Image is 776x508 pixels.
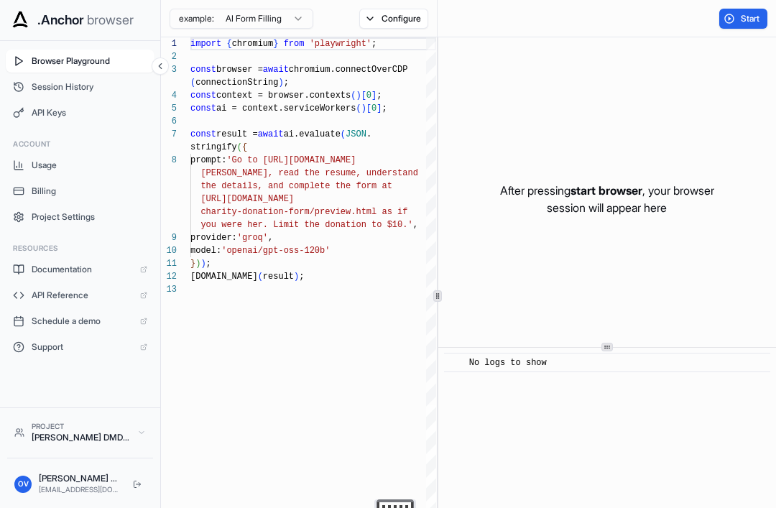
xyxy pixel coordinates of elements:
[7,415,153,449] button: Project[PERSON_NAME] DMD V Team
[356,91,361,101] span: )
[161,283,177,296] div: 13
[32,211,147,223] span: Project Settings
[361,91,366,101] span: [
[161,102,177,115] div: 5
[161,50,177,63] div: 2
[13,243,147,254] h3: Resources
[32,185,147,197] span: Billing
[242,142,247,152] span: {
[366,91,371,101] span: 0
[741,13,761,24] span: Start
[190,129,216,139] span: const
[190,78,195,88] span: (
[200,181,392,191] span: the details, and complete the form at
[161,37,177,50] div: 1
[190,142,237,152] span: stringify
[6,284,154,307] a: API Reference
[571,183,642,198] span: start browser
[284,39,305,49] span: from
[294,272,299,282] span: )
[366,129,371,139] span: .
[216,103,356,114] span: ai = context.serviceWorkers
[377,91,382,101] span: ;
[32,421,130,432] div: Project
[221,246,330,256] span: 'openai/gpt-oss-120b'
[152,57,169,75] button: Collapse sidebar
[413,220,418,230] span: ,
[366,103,371,114] span: [
[206,259,211,269] span: ;
[161,128,177,141] div: 7
[268,233,273,243] span: ,
[200,259,205,269] span: )
[32,290,133,301] span: API Reference
[719,9,767,29] button: Start
[200,168,417,178] span: [PERSON_NAME], read the resume, understand
[284,129,341,139] span: ai.evaluate
[39,473,121,484] div: [PERSON_NAME] DMD V
[359,9,429,29] button: Configure
[190,91,216,101] span: const
[6,258,154,281] a: Documentation
[32,432,130,443] div: [PERSON_NAME] DMD V Team
[32,107,147,119] span: API Keys
[161,244,177,257] div: 10
[6,180,154,203] button: Billing
[263,272,294,282] span: result
[278,78,283,88] span: )
[6,50,154,73] button: Browser Playground
[161,89,177,102] div: 4
[161,231,177,244] div: 9
[32,264,133,275] span: Documentation
[200,194,294,204] span: [URL][DOMAIN_NAME]
[356,103,361,114] span: (
[190,39,221,49] span: import
[190,65,216,75] span: const
[200,207,407,217] span: charity-donation-form/preview.html as if
[39,484,121,495] div: [EMAIL_ADDRESS][DOMAIN_NAME]
[161,270,177,283] div: 12
[195,78,278,88] span: connectionString
[18,479,29,489] span: OV
[161,63,177,76] div: 3
[299,272,304,282] span: ;
[161,115,177,128] div: 6
[9,9,32,32] img: Anchor Icon
[361,103,366,114] span: )
[161,257,177,270] div: 11
[451,356,458,370] span: ​
[32,341,133,353] span: Support
[258,272,263,282] span: (
[226,155,356,165] span: 'Go to [URL][DOMAIN_NAME]
[232,39,274,49] span: chromium
[351,91,356,101] span: (
[32,81,147,93] span: Session History
[6,336,154,359] a: Support
[216,65,263,75] span: browser =
[371,103,377,114] span: 0
[341,129,346,139] span: (
[237,142,242,152] span: (
[289,65,408,75] span: chromium.connectOverCDP
[179,13,214,24] span: example:
[190,272,258,282] span: [DOMAIN_NAME]
[190,155,226,165] span: prompt:
[371,91,377,101] span: ]
[237,233,268,243] span: 'groq'
[190,259,195,269] span: }
[195,259,200,269] span: )
[161,154,177,167] div: 8
[32,160,147,171] span: Usage
[382,103,387,114] span: ;
[273,39,278,49] span: }
[469,358,547,368] span: No logs to show
[200,220,412,230] span: you were her. Limit the donation to $10.'
[346,129,366,139] span: JSON
[129,476,146,493] button: Logout
[377,103,382,114] span: ]
[284,78,289,88] span: ;
[310,39,371,49] span: 'playwright'
[226,39,231,49] span: {
[6,310,154,333] a: Schedule a demo
[216,129,258,139] span: result =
